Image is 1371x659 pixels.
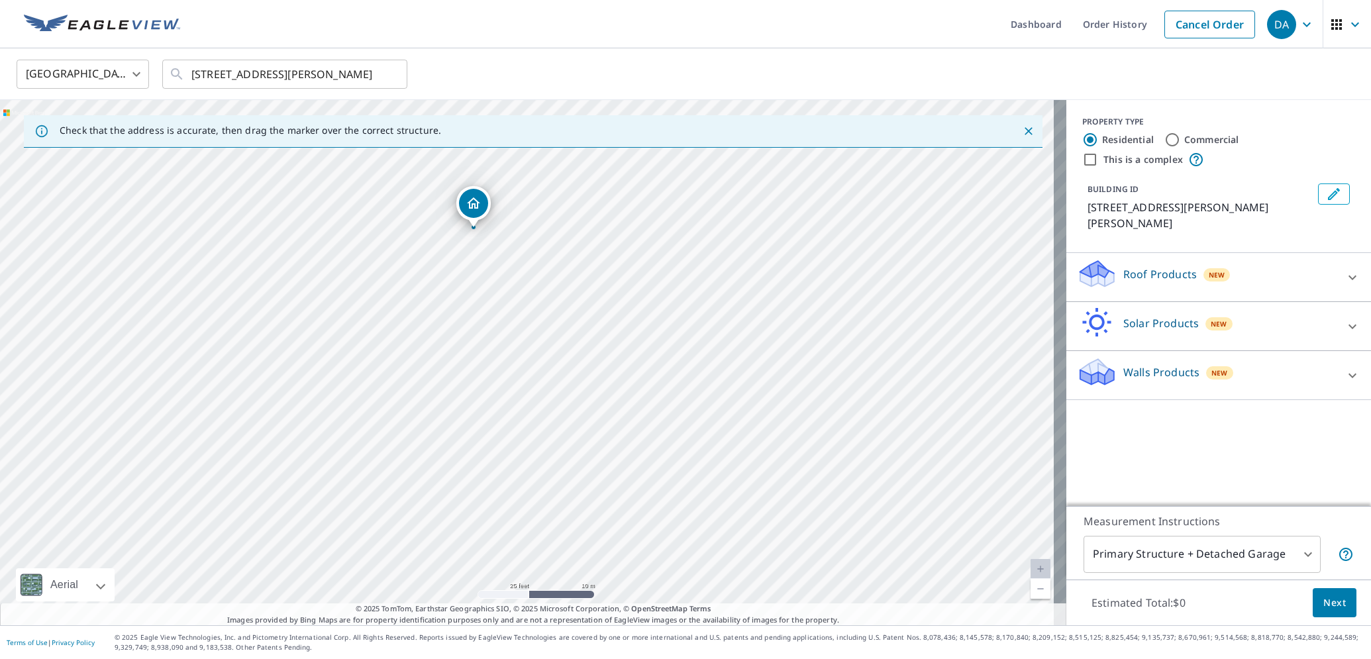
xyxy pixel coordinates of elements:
[1031,559,1050,579] a: Current Level 20, Zoom In Disabled
[1164,11,1255,38] a: Cancel Order
[52,638,95,647] a: Privacy Policy
[1209,270,1225,280] span: New
[24,15,180,34] img: EV Logo
[1123,364,1199,380] p: Walls Products
[7,638,95,646] p: |
[1103,153,1183,166] label: This is a complex
[1084,513,1354,529] p: Measurement Instructions
[1184,133,1239,146] label: Commercial
[356,603,711,615] span: © 2025 TomTom, Earthstar Geographics SIO, © 2025 Microsoft Corporation, ©
[1123,315,1199,331] p: Solar Products
[16,568,115,601] div: Aerial
[1077,258,1360,296] div: Roof ProductsNew
[17,56,149,93] div: [GEOGRAPHIC_DATA]
[1084,536,1321,573] div: Primary Structure + Detached Garage
[1031,579,1050,599] a: Current Level 20, Zoom Out
[191,56,380,93] input: Search by address or latitude-longitude
[1211,319,1227,329] span: New
[1020,123,1037,140] button: Close
[1082,116,1355,128] div: PROPERTY TYPE
[1088,199,1313,231] p: [STREET_ADDRESS][PERSON_NAME][PERSON_NAME]
[1102,133,1154,146] label: Residential
[1088,183,1139,195] p: BUILDING ID
[689,603,711,613] a: Terms
[1077,356,1360,394] div: Walls ProductsNew
[46,568,82,601] div: Aerial
[1323,595,1346,611] span: Next
[631,603,687,613] a: OpenStreetMap
[1318,183,1350,205] button: Edit building 1
[1211,368,1228,378] span: New
[1081,588,1196,617] p: Estimated Total: $0
[7,638,48,647] a: Terms of Use
[1338,546,1354,562] span: Your report will include the primary structure and a detached garage if one exists.
[1313,588,1356,618] button: Next
[1077,307,1360,345] div: Solar ProductsNew
[456,186,491,227] div: Dropped pin, building 1, Residential property, 6307 Lakeaire Dr NW Walker, MN 56484
[1123,266,1197,282] p: Roof Products
[60,125,441,136] p: Check that the address is accurate, then drag the marker over the correct structure.
[115,633,1364,652] p: © 2025 Eagle View Technologies, Inc. and Pictometry International Corp. All Rights Reserved. Repo...
[1267,10,1296,39] div: DA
